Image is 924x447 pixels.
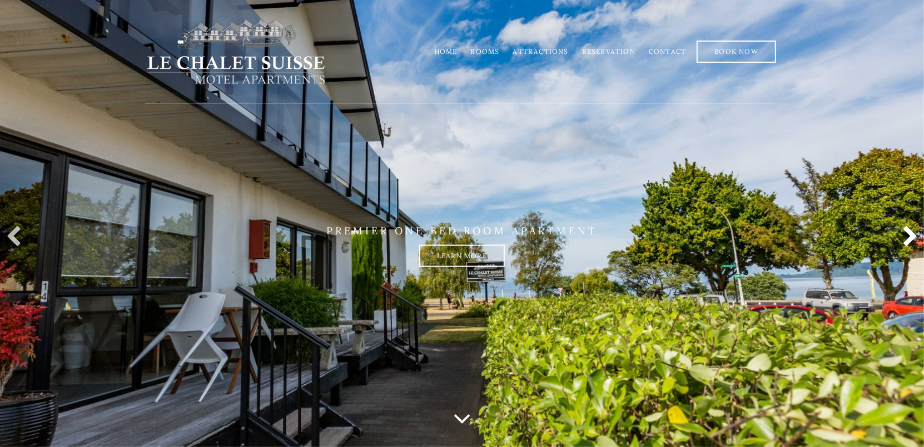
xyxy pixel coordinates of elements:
[419,245,505,267] a: Learn more
[471,47,500,56] a: Rooms
[145,18,327,85] img: lechaletsuisse
[145,224,779,237] p: PREMIER ONE BED ROOM APARTMENT
[649,47,686,56] a: Contact
[697,41,776,63] a: Book Now
[434,47,458,56] a: Home
[582,47,635,56] a: Reservation
[513,47,569,56] a: Attractions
